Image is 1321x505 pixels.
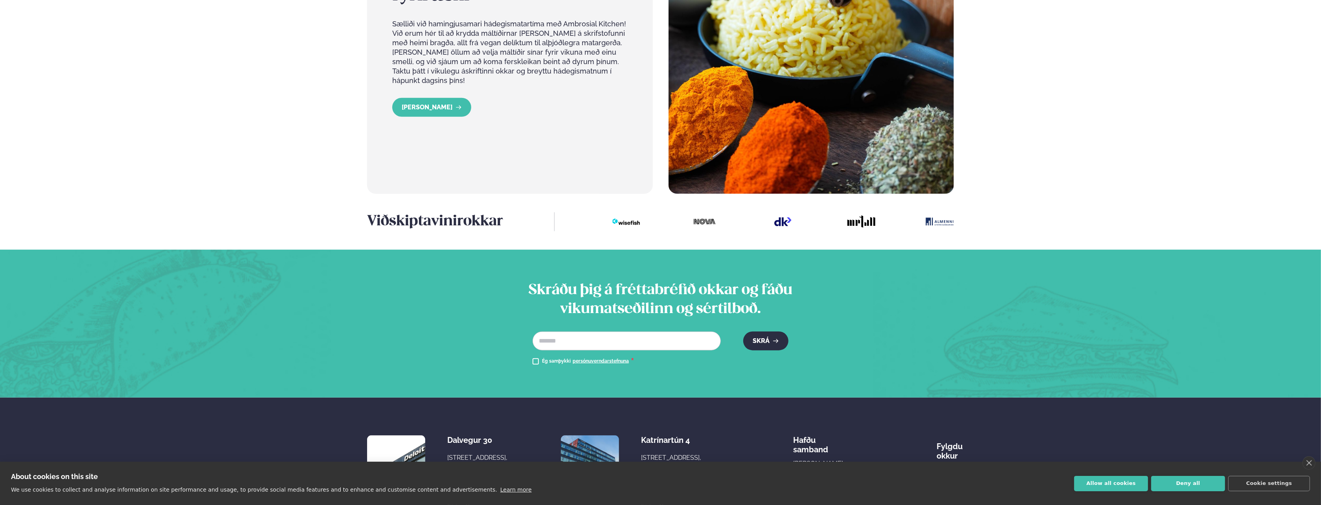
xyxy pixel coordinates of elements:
div: [STREET_ADDRESS], [GEOGRAPHIC_DATA] [447,453,510,472]
button: Cookie settings [1228,476,1310,491]
button: Allow all cookies [1074,476,1148,491]
h3: okkar [367,212,555,231]
div: Fylgdu okkur [937,435,963,461]
p: Sælliði við hamingjusamari hádegismatartíma með Ambrosial Kitchen! Við erum hér til að krydda mál... [392,19,628,85]
h2: Skráðu þig á fréttabréfið okkar og fáðu vikumatseðilinn og sértilboð. [506,281,815,319]
div: Ég samþykki [542,357,634,366]
img: image alt [769,210,797,234]
a: close [1303,456,1315,470]
button: Deny all [1151,476,1225,491]
strong: About cookies on this site [11,472,98,481]
img: image alt [691,215,719,229]
img: image alt [367,435,425,494]
div: Dalvegur 30 [447,435,510,445]
img: image alt [926,210,954,234]
span: Hafðu samband [793,429,828,454]
a: persónuverndarstefnuna [573,358,629,365]
a: LESA MEIRA [392,98,471,117]
img: image alt [561,435,619,494]
img: image alt [612,210,640,234]
a: Learn more [500,487,532,493]
p: We use cookies to collect and analyse information on site performance and usage, to provide socia... [11,487,497,493]
span: Viðskiptavinir [367,215,463,229]
img: image alt [847,210,876,234]
a: [PERSON_NAME][EMAIL_ADDRESS][DOMAIN_NAME] [793,459,847,487]
button: Skrá [743,332,788,350]
div: Katrínartún 4 [641,435,704,445]
div: [STREET_ADDRESS], [GEOGRAPHIC_DATA] [641,453,704,472]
